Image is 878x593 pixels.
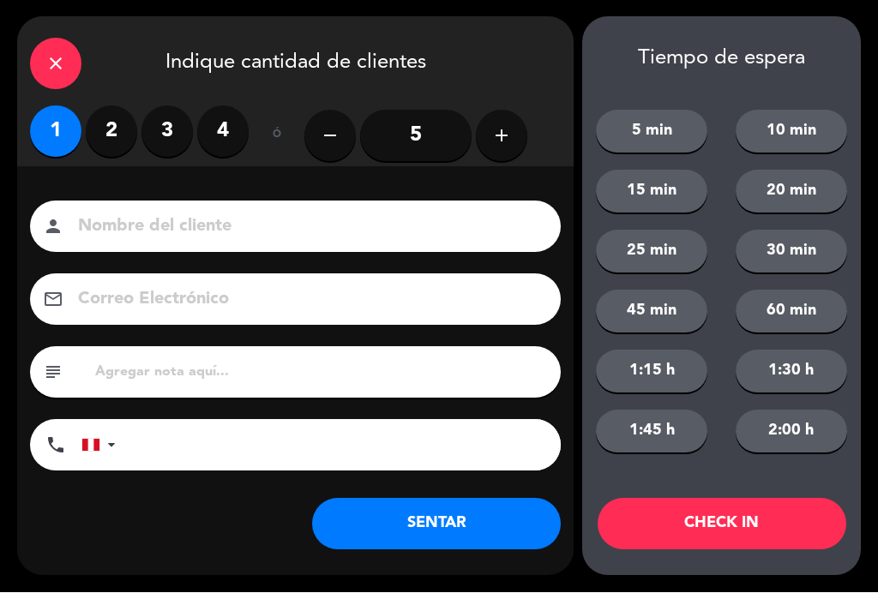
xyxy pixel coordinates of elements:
[736,291,847,333] button: 60 min
[43,362,63,383] i: subject
[76,213,538,243] input: Nombre del cliente
[596,410,707,453] button: 1:45 h
[82,421,122,470] div: Peru (Perú): +51
[30,106,81,158] label: 1
[304,111,356,162] button: remove
[249,106,304,166] div: ó
[736,111,847,153] button: 10 min
[17,17,574,106] div: Indique cantidad de clientes
[43,290,63,310] i: email
[736,171,847,213] button: 20 min
[598,499,846,550] button: CHECK IN
[491,126,512,147] i: add
[45,54,66,75] i: close
[93,361,548,385] input: Agregar nota aquí...
[736,410,847,453] button: 2:00 h
[312,499,561,550] button: SENTAR
[86,106,137,158] label: 2
[476,111,527,162] button: add
[596,171,707,213] button: 15 min
[43,217,63,237] i: person
[582,47,861,72] div: Tiempo de espera
[596,231,707,273] button: 25 min
[596,111,707,153] button: 5 min
[141,106,193,158] label: 3
[736,231,847,273] button: 30 min
[76,285,538,315] input: Correo Electrónico
[596,291,707,333] button: 45 min
[45,435,66,456] i: phone
[736,350,847,393] button: 1:30 h
[320,126,340,147] i: remove
[197,106,249,158] label: 4
[596,350,707,393] button: 1:15 h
